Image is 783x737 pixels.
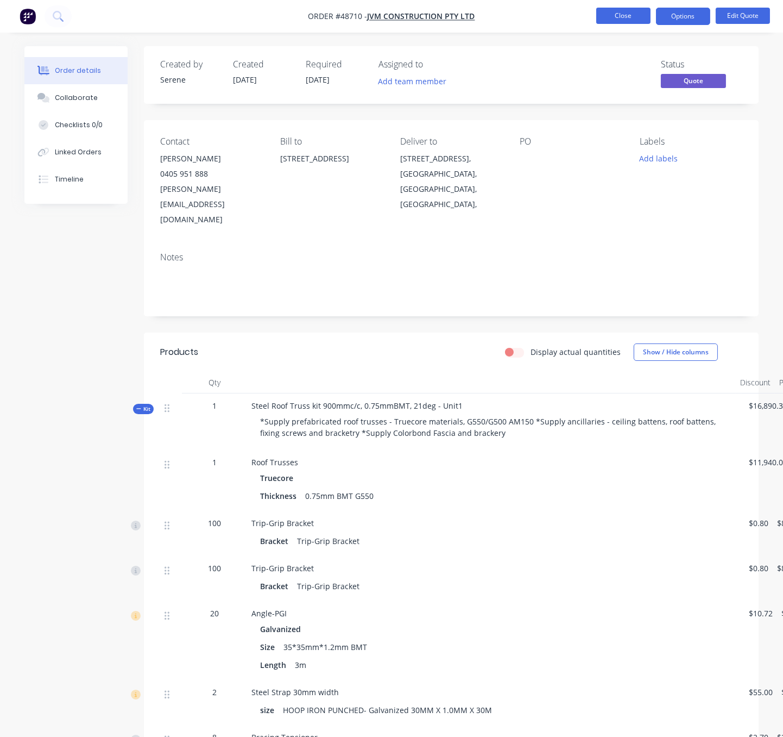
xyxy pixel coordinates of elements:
[279,702,496,718] div: HOOP IRON PUNCHED- Galvanized 30MM X 1.0MM X 30M
[372,74,452,89] button: Add team member
[160,166,263,182] div: 0405 951 888
[260,470,298,486] div: Truecore
[233,59,293,70] div: Created
[280,136,383,147] div: Bill to
[661,59,742,70] div: Status
[378,59,487,70] div: Assigned to
[55,174,84,184] div: Timeline
[24,139,128,166] button: Linked Orders
[749,517,768,529] span: $0.80
[306,74,330,85] span: [DATE]
[182,372,247,394] div: Qty
[736,372,775,394] div: Discount
[280,151,383,186] div: [STREET_ADDRESS]
[55,120,103,130] div: Checklists 0/0
[400,151,503,166] div: [STREET_ADDRESS],
[251,401,463,411] span: Steel Roof Truss kit 900mmc/c, 0.75mmBMT, 21deg - Unit1
[20,8,36,24] img: Factory
[749,608,773,619] span: $10.72
[55,147,102,157] div: Linked Orders
[160,182,263,227] div: [PERSON_NAME][EMAIL_ADDRESS][DOMAIN_NAME]
[160,74,220,85] div: Serene
[210,608,219,619] span: 20
[24,84,128,111] button: Collaborate
[212,457,217,468] span: 1
[233,74,257,85] span: [DATE]
[596,8,651,24] button: Close
[634,343,718,361] button: Show / Hide columns
[212,400,217,411] span: 1
[251,518,314,528] span: Trip-Grip Bracket
[260,416,718,438] span: *Supply prefabricated roof trusses - Truecore materials, G550/G500 AM150 *Supply ancillaries - ce...
[749,563,768,574] span: $0.80
[251,687,339,697] span: Steel Strap 30mm width
[716,8,770,24] button: Edit Quote
[208,563,221,574] span: 100
[212,686,217,698] span: 2
[260,533,293,549] div: Bracket
[160,252,742,263] div: Notes
[634,151,684,166] button: Add labels
[260,578,293,594] div: Bracket
[160,151,263,227] div: [PERSON_NAME]0405 951 888[PERSON_NAME][EMAIL_ADDRESS][DOMAIN_NAME]
[293,533,364,549] div: Trip-Grip Bracket
[661,74,726,90] button: Quote
[749,686,773,698] span: $55.00
[260,657,291,673] div: Length
[55,93,98,103] div: Collaborate
[520,136,622,147] div: PO
[280,151,383,166] div: [STREET_ADDRESS]
[400,166,503,212] div: [GEOGRAPHIC_DATA], [GEOGRAPHIC_DATA], [GEOGRAPHIC_DATA],
[160,346,198,359] div: Products
[291,657,311,673] div: 3m
[24,166,128,193] button: Timeline
[251,608,287,619] span: Angle-PGI
[208,517,221,529] span: 100
[55,66,101,76] div: Order details
[24,111,128,139] button: Checklists 0/0
[640,136,742,147] div: Labels
[260,639,279,655] div: Size
[378,74,452,89] button: Add team member
[301,488,378,504] div: 0.75mm BMT G550
[251,563,314,573] span: Trip-Grip Bracket
[661,74,726,88] span: Quote
[160,59,220,70] div: Created by
[656,8,710,25] button: Options
[531,346,621,358] label: Display actual quantities
[133,404,154,414] div: Kit
[160,151,263,166] div: [PERSON_NAME]
[306,59,365,70] div: Required
[136,405,150,413] span: Kit
[260,621,305,637] div: Galvanized
[251,457,298,467] span: Roof Trusses
[400,151,503,212] div: [STREET_ADDRESS],[GEOGRAPHIC_DATA], [GEOGRAPHIC_DATA], [GEOGRAPHIC_DATA],
[400,136,503,147] div: Deliver to
[24,57,128,84] button: Order details
[368,11,475,22] a: JVM Construction Pty Ltd
[308,11,368,22] span: Order #48710 -
[260,488,301,504] div: Thickness
[160,136,263,147] div: Contact
[260,702,279,718] div: size
[279,639,371,655] div: 35*35mm*1.2mm BMT
[293,578,364,594] div: Trip-Grip Bracket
